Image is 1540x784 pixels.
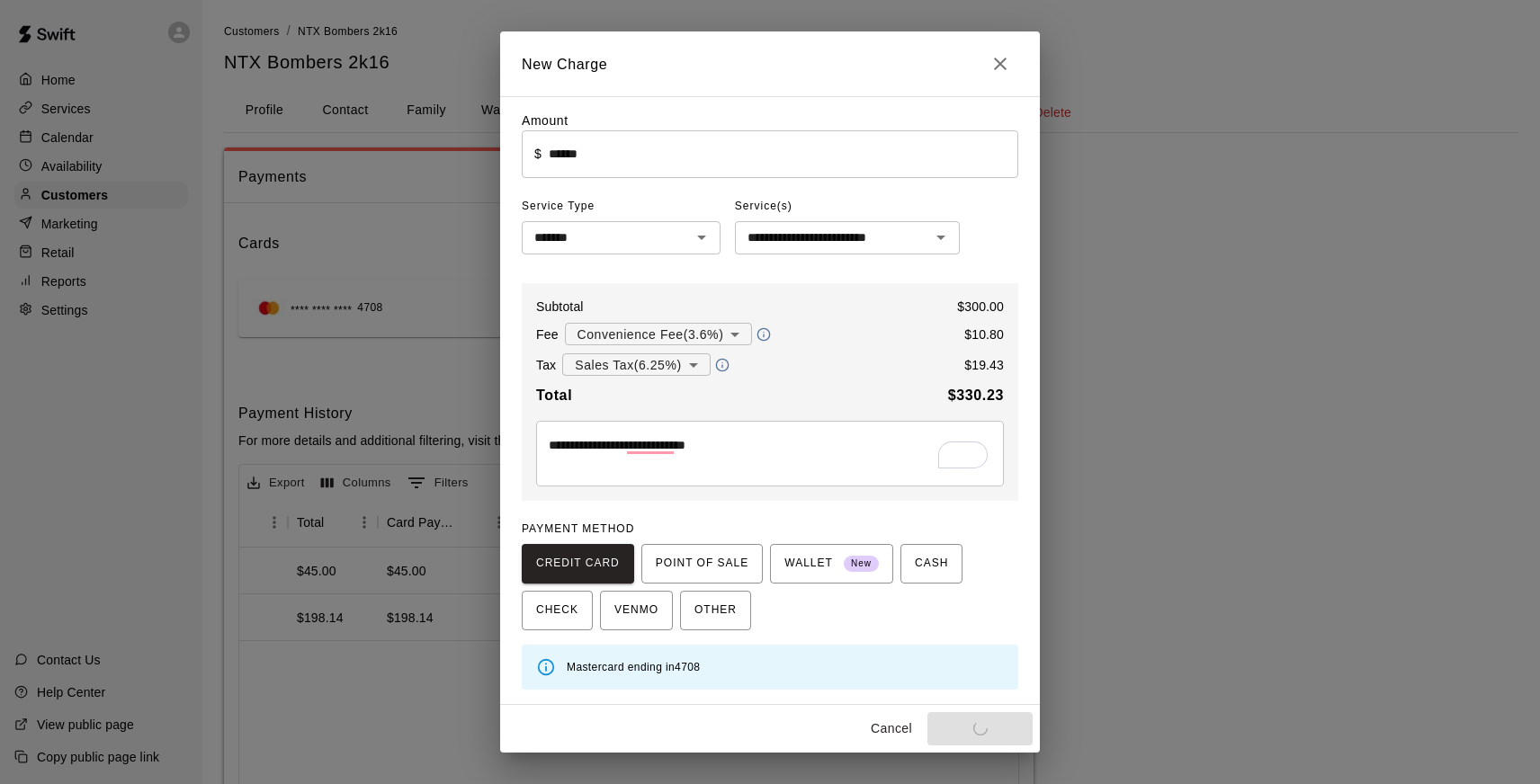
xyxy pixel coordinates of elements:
span: PAYMENT METHOD [522,522,634,535]
p: Subtotal [536,298,584,316]
button: OTHER [680,591,751,630]
span: CASH [915,549,948,578]
b: $ 330.23 [948,388,1004,403]
span: CHECK [536,596,578,625]
button: Open [689,225,714,250]
span: Service Type [522,192,721,221]
span: OTHER [694,596,737,625]
button: Open [928,225,954,250]
p: $ [534,145,542,163]
button: CHECK [522,591,593,630]
span: POINT OF SALE [656,549,748,578]
span: Mastercard ending in 4708 [567,661,700,673]
button: Cancel [863,712,920,745]
span: Service(s) [735,192,792,221]
label: Amount [522,113,569,128]
span: VENMO [614,596,658,625]
span: New [844,552,879,576]
button: VENMO [600,591,673,630]
button: Close [982,46,1018,82]
p: Fee [536,325,559,343]
p: $ 19.43 [964,356,1004,374]
button: WALLET New [770,544,893,584]
button: POINT OF SALE [641,544,763,584]
p: $ 10.80 [964,325,1004,343]
button: CASH [900,544,962,584]
h2: New Charge [500,31,1040,96]
span: WALLET [784,549,879,578]
span: CREDIT CARD [536,549,620,578]
p: Tax [536,356,556,374]
p: $ 300.00 [957,298,1004,316]
div: Sales Tax ( 6.25 %) [562,348,710,381]
div: Convenience Fee ( 3.6 % ) [565,317,753,351]
textarea: To enrich screen reader interactions, please activate Accessibility in Grammarly extension settings [549,436,991,472]
b: Total [536,388,572,403]
button: CREDIT CARD [522,544,634,584]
